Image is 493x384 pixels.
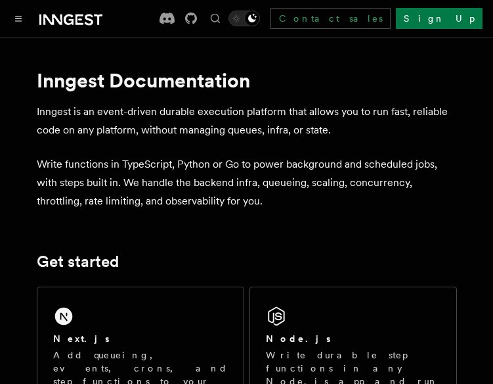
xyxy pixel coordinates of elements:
a: Sign Up [396,8,482,29]
button: Find something... [207,11,223,26]
h2: Next.js [53,332,110,345]
button: Toggle navigation [11,11,26,26]
p: Write functions in TypeScript, Python or Go to power background and scheduled jobs, with steps bu... [37,155,457,210]
button: Toggle dark mode [228,11,260,26]
h2: Node.js [266,332,331,345]
a: Get started [37,252,119,271]
a: Contact sales [270,8,391,29]
p: Inngest is an event-driven durable execution platform that allows you to run fast, reliable code ... [37,103,457,139]
h1: Inngest Documentation [37,68,457,92]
